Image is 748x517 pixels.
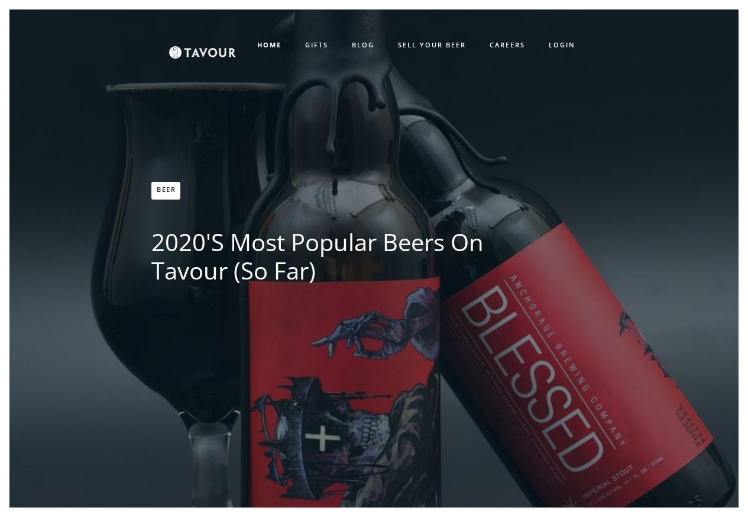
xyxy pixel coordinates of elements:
a: CAREERS [478,36,537,55]
a: HOME [245,36,293,55]
strong: HOME [257,40,281,49]
a: LOGIN [537,36,587,55]
a: Beer [151,182,180,200]
a: BLOG [340,36,386,55]
a: Tweet [151,309,178,321]
a: SELL YOUR BEER [386,36,478,55]
a: GIFTS [293,36,340,55]
h1: 2020's Most Popular Beers On Tavour (So Far) [151,228,488,285]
